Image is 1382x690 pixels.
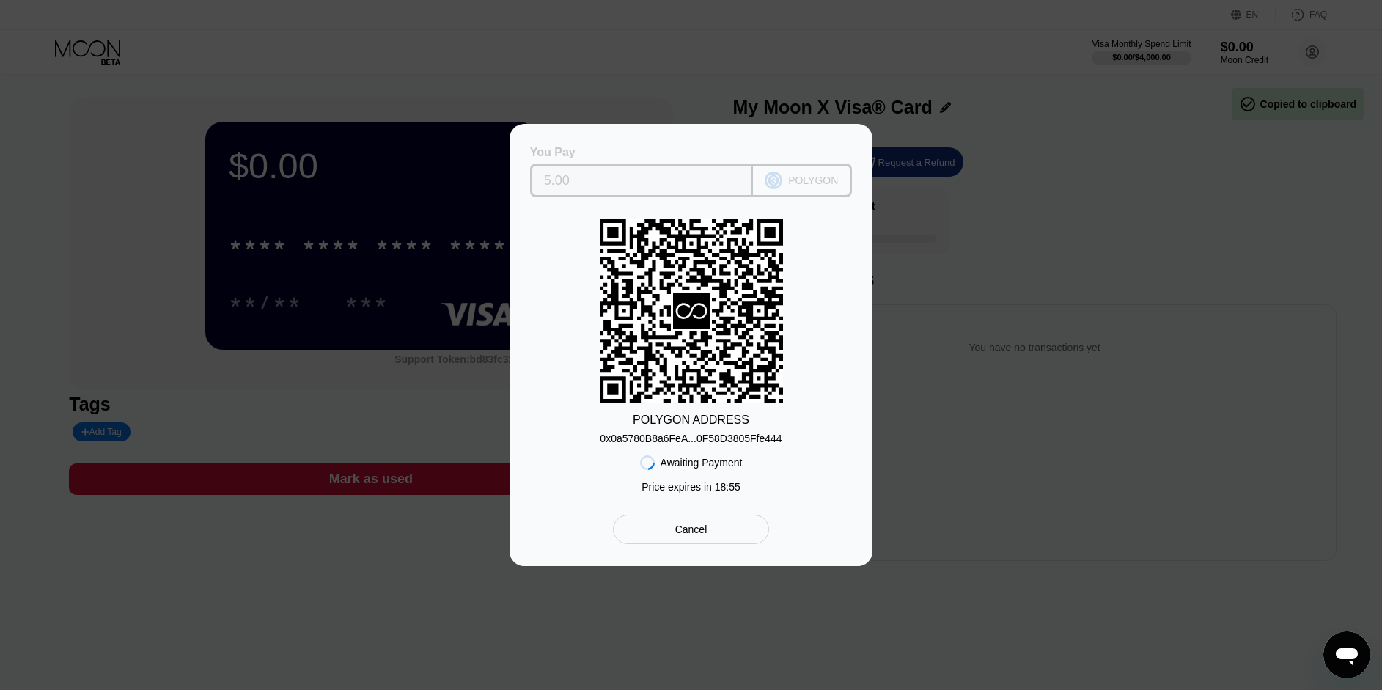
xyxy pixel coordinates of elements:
iframe: Кнопка запуска окна обмена сообщениями [1323,631,1370,678]
div: Awaiting Payment [661,457,743,469]
div: Cancel [613,515,769,544]
div: POLYGON [788,175,838,186]
div: Price expires in [642,481,740,493]
div: You PayPOLYGON [532,146,850,197]
div: POLYGON ADDRESS [633,414,749,427]
div: You Pay [530,146,754,159]
div: 0x0a5780B8a6FeA...0F58D3805Ffe444 [600,427,782,444]
div: Cancel [675,523,707,536]
span: 18 : 55 [715,481,740,493]
div: 0x0a5780B8a6FeA...0F58D3805Ffe444 [600,433,782,444]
